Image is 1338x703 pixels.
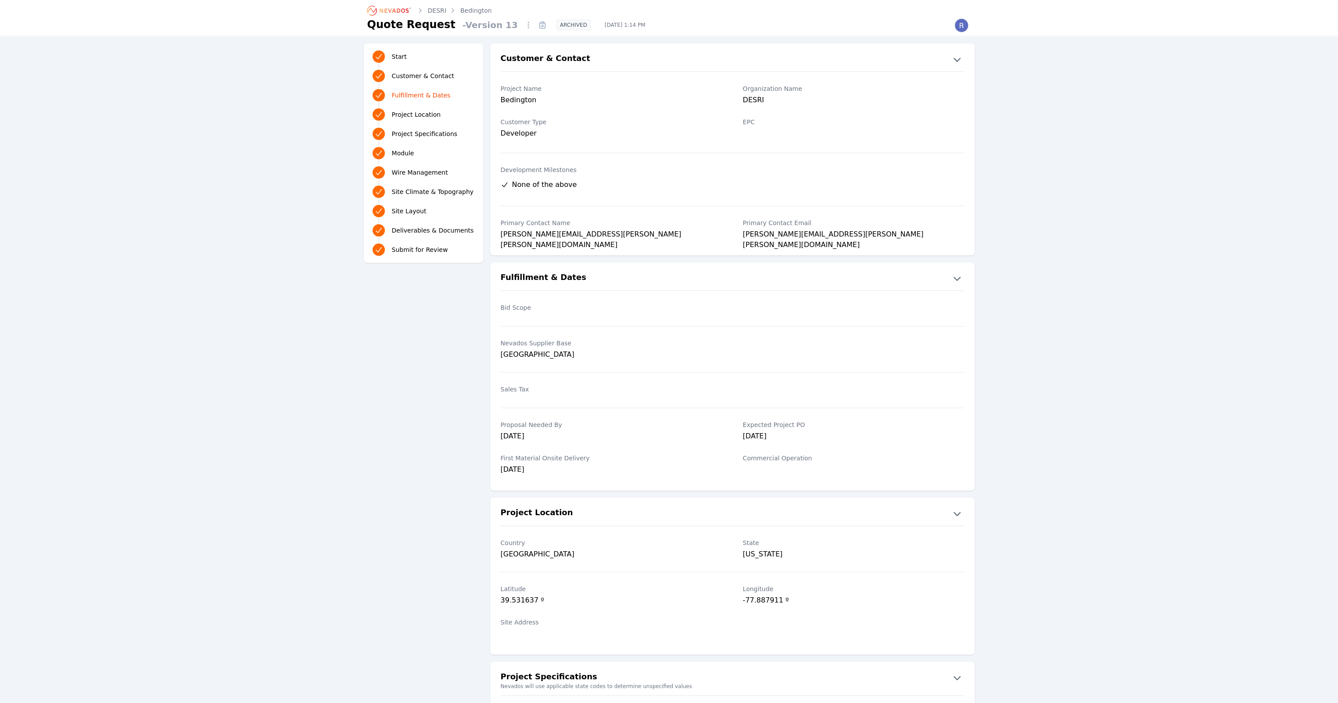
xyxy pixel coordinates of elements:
[501,549,722,560] div: [GEOGRAPHIC_DATA]
[501,595,722,607] div: 39.531637 º
[512,179,577,190] span: None of the above
[392,226,474,235] span: Deliverables & Documents
[501,95,722,107] div: Bedington
[501,420,722,429] label: Proposal Needed By
[743,538,964,547] label: State
[743,431,964,443] div: [DATE]
[501,671,597,685] h2: Project Specifications
[598,22,653,29] span: [DATE] 1:14 PM
[743,454,964,463] label: Commercial Operation
[501,52,590,66] h2: Customer & Contact
[501,464,722,477] div: [DATE]
[392,187,474,196] span: Site Climate & Topography
[501,431,722,443] div: [DATE]
[367,18,456,32] h1: Quote Request
[373,49,474,258] nav: Progress
[501,128,722,139] div: Developer
[501,303,722,312] label: Bid Scope
[367,4,492,18] nav: Breadcrumb
[392,168,448,177] span: Wire Management
[490,52,975,66] button: Customer & Contact
[743,219,964,227] label: Primary Contact Email
[954,18,969,32] img: Riley Caron
[392,91,451,100] span: Fulfillment & Dates
[743,595,964,607] div: -77.887911 º
[743,84,964,93] label: Organization Name
[459,19,521,31] span: - Version 13
[556,20,591,30] div: ARCHIVED
[743,229,964,241] div: [PERSON_NAME][EMAIL_ADDRESS][PERSON_NAME][PERSON_NAME][DOMAIN_NAME]
[392,129,458,138] span: Project Specifications
[501,229,722,241] div: [PERSON_NAME][EMAIL_ADDRESS][PERSON_NAME][PERSON_NAME][DOMAIN_NAME]
[490,671,975,685] button: Project Specifications
[501,385,722,394] label: Sales Tax
[392,52,407,61] span: Start
[743,420,964,429] label: Expected Project PO
[501,118,722,126] label: Customer Type
[501,506,573,520] h2: Project Location
[490,683,975,690] small: Nevados will use applicable state codes to determine unspecified values
[501,339,722,348] label: Nevados Supplier Base
[501,538,722,547] label: Country
[460,6,492,15] a: Bedington
[392,245,448,254] span: Submit for Review
[501,618,722,627] label: Site Address
[490,506,975,520] button: Project Location
[743,549,964,560] div: [US_STATE]
[490,271,975,285] button: Fulfillment & Dates
[501,219,722,227] label: Primary Contact Name
[743,95,964,107] div: DESRI
[501,585,722,593] label: Latitude
[501,454,722,463] label: First Material Onsite Delivery
[501,271,586,285] h2: Fulfillment & Dates
[501,84,722,93] label: Project Name
[392,207,427,215] span: Site Layout
[392,149,414,158] span: Module
[428,6,446,15] a: DESRI
[743,585,964,593] label: Longitude
[501,165,964,174] label: Development Milestones
[743,118,964,126] label: EPC
[501,349,722,360] div: [GEOGRAPHIC_DATA]
[392,110,441,119] span: Project Location
[392,72,454,80] span: Customer & Contact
